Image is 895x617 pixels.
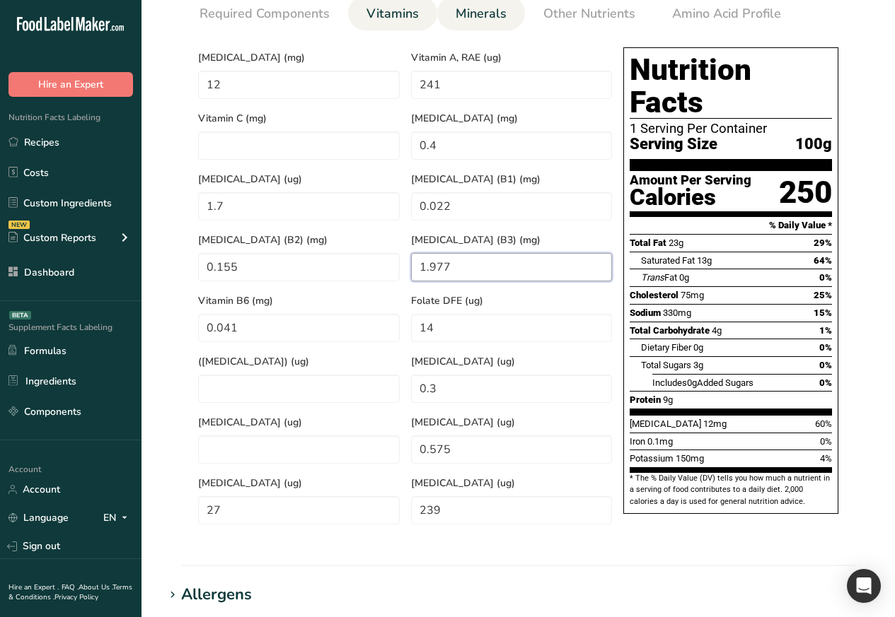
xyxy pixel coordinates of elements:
span: 9g [663,394,673,405]
span: 13g [697,255,712,266]
span: [MEDICAL_DATA] (B2) (mg) [198,233,400,247]
span: ([MEDICAL_DATA]) (ug) [198,354,400,369]
span: [MEDICAL_DATA] (B3) (mg) [411,233,613,247]
span: Potassium [630,453,674,464]
a: Privacy Policy [54,592,98,602]
span: Total Fat [630,237,666,248]
span: Amino Acid Profile [672,4,781,23]
span: 330mg [663,307,691,318]
span: [MEDICAL_DATA] (ug) [198,476,400,490]
span: Vitamin C (mg) [198,111,400,126]
div: Open Intercom Messenger [847,569,881,603]
span: 64% [814,255,832,266]
span: Vitamin A, RAE (ug) [411,50,613,65]
div: Amount Per Serving [630,174,751,187]
span: Required Components [200,4,330,23]
span: Total Carbohydrate [630,325,710,336]
span: Serving Size [630,136,717,153]
div: 250 [779,174,832,211]
span: Other Nutrients [543,4,635,23]
span: Vitamins [366,4,419,23]
span: 4% [820,453,832,464]
span: 23g [669,237,683,248]
span: Folate DFE (ug) [411,293,613,308]
span: 75mg [681,290,704,300]
div: NEW [8,221,30,229]
span: 1% [819,325,832,336]
a: Hire an Expert . [8,582,59,592]
div: Calories [630,187,751,208]
div: Custom Reports [8,230,96,245]
span: [MEDICAL_DATA] (ug) [411,415,613,430]
span: 4g [712,325,722,336]
div: BETA [9,311,31,319]
a: Terms & Conditions . [8,582,132,602]
span: 150mg [676,453,704,464]
span: 0g [693,342,703,353]
span: 25% [814,290,832,300]
span: Includes Added Sugars [652,377,753,388]
span: 15% [814,307,832,318]
span: [MEDICAL_DATA] (ug) [411,354,613,369]
span: Sodium [630,307,661,318]
span: Dietary Fiber [641,342,691,353]
span: 0.1mg [647,436,673,447]
span: Iron [630,436,645,447]
a: About Us . [79,582,112,592]
span: [MEDICAL_DATA] (ug) [198,172,400,187]
span: 0g [679,272,689,283]
section: * The % Daily Value (DV) tells you how much a nutrient in a serving of food contributes to a dail... [630,473,832,507]
a: Language [8,505,69,530]
span: 0% [819,272,832,283]
i: Trans [641,272,664,283]
span: Saturated Fat [641,255,695,266]
div: Allergens [181,583,252,606]
span: [MEDICAL_DATA] (B1) (mg) [411,172,613,187]
span: 0% [819,360,832,370]
section: % Daily Value * [630,217,832,234]
a: FAQ . [62,582,79,592]
span: 0% [819,342,832,353]
span: Minerals [456,4,507,23]
span: Total Sugars [641,360,691,370]
button: Hire an Expert [8,72,133,97]
span: 100g [795,136,832,153]
span: [MEDICAL_DATA] (ug) [411,476,613,490]
span: Vitamin B6 (mg) [198,293,400,308]
span: Fat [641,272,677,283]
span: 0% [819,377,832,388]
span: [MEDICAL_DATA] (mg) [198,50,400,65]
span: Cholesterol [630,290,679,300]
div: 1 Serving Per Container [630,122,832,136]
span: [MEDICAL_DATA] (mg) [411,111,613,126]
span: 0% [820,436,832,447]
span: [MEDICAL_DATA] (ug) [198,415,400,430]
h1: Nutrition Facts [630,54,832,119]
span: 60% [815,418,832,429]
span: [MEDICAL_DATA] [630,418,701,429]
span: 0g [687,377,697,388]
span: 12mg [703,418,727,429]
span: 29% [814,237,832,248]
div: EN [103,510,133,527]
span: 3g [693,360,703,370]
span: Protein [630,394,661,405]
